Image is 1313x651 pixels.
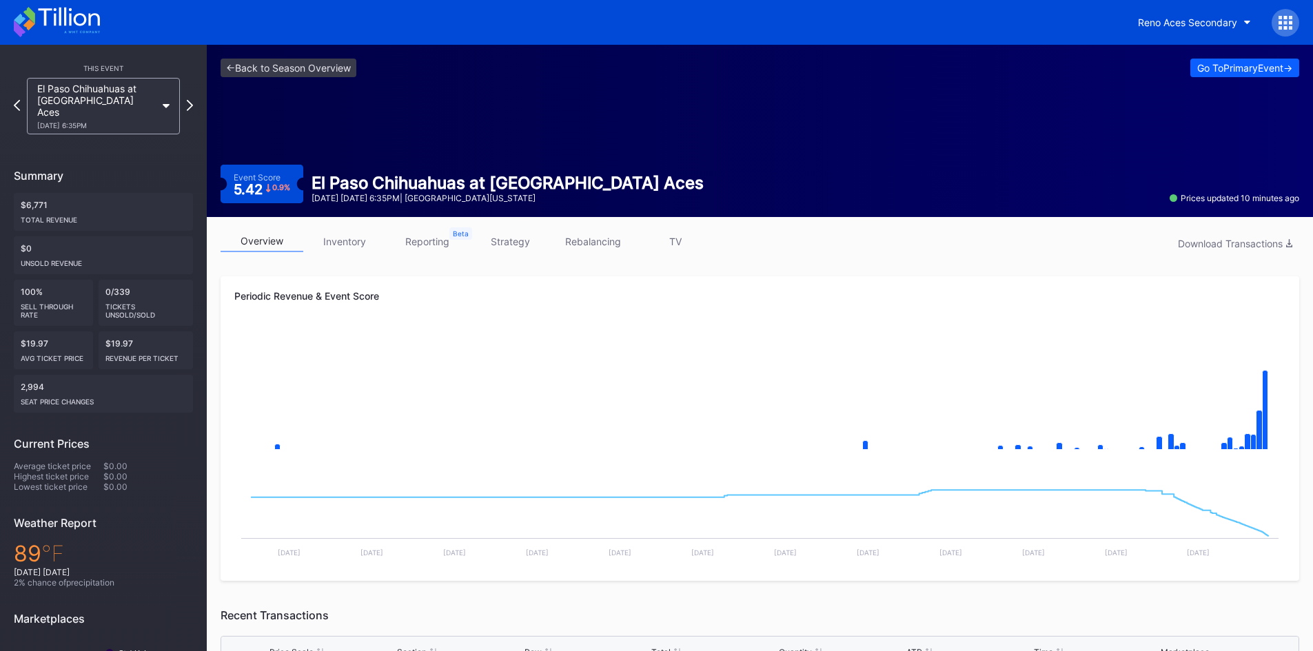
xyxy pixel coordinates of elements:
div: seat price changes [21,392,186,406]
div: $0.00 [103,471,193,482]
div: Periodic Revenue & Event Score [234,290,1285,302]
text: [DATE] [1022,548,1045,557]
text: [DATE] [443,548,466,557]
text: [DATE] [1187,548,1210,557]
div: Highest ticket price [14,471,103,482]
text: [DATE] [939,548,962,557]
div: 0.9 % [272,184,290,192]
text: [DATE] [278,548,301,557]
div: Summary [14,169,193,183]
text: [DATE] [1105,548,1128,557]
a: inventory [303,231,386,252]
div: $0.00 [103,461,193,471]
div: Weather Report [14,516,193,530]
text: [DATE] [857,548,879,557]
div: [DATE] [DATE] 6:35PM | [GEOGRAPHIC_DATA][US_STATE] [312,193,704,203]
div: [DATE] [DATE] [14,567,193,577]
button: Reno Aces Secondary [1128,10,1261,35]
div: 2,994 [14,375,193,413]
div: [DATE] 6:35PM [37,121,156,130]
div: Recent Transactions [221,608,1299,622]
a: <-Back to Season Overview [221,59,356,77]
div: Lowest ticket price [14,482,103,492]
div: Reno Aces Secondary [1138,17,1237,28]
div: 100% [14,280,93,326]
div: El Paso Chihuahuas at [GEOGRAPHIC_DATA] Aces [312,173,704,193]
text: [DATE] [609,548,631,557]
div: 5.42 [234,183,290,196]
div: This Event [14,64,193,72]
div: Download Transactions [1178,238,1292,249]
text: [DATE] [691,548,714,557]
div: Current Prices [14,437,193,451]
div: Go To Primary Event -> [1197,62,1292,74]
div: Event Score [234,172,281,183]
text: [DATE] [360,548,383,557]
div: Tickets Unsold/Sold [105,297,187,319]
div: $0 [14,236,193,274]
div: 89 [14,540,193,567]
div: Average ticket price [14,461,103,471]
a: strategy [469,231,551,252]
div: El Paso Chihuahuas at [GEOGRAPHIC_DATA] Aces [37,83,156,130]
div: Unsold Revenue [21,254,186,267]
a: rebalancing [551,231,634,252]
a: TV [634,231,717,252]
span: ℉ [41,540,64,567]
div: Sell Through Rate [21,297,86,319]
text: [DATE] [526,548,549,557]
div: $19.97 [99,331,194,369]
div: Marketplaces [14,612,193,626]
div: Prices updated 10 minutes ago [1170,193,1299,203]
div: 0/339 [99,280,194,326]
div: Total Revenue [21,210,186,224]
text: [DATE] [774,548,797,557]
div: 2 % chance of precipitation [14,577,193,588]
a: overview [221,231,303,252]
svg: Chart title [234,326,1285,464]
button: Go ToPrimaryEvent-> [1190,59,1299,77]
button: Download Transactions [1171,234,1299,253]
div: Revenue per ticket [105,349,187,362]
a: reporting [386,231,469,252]
div: $6,771 [14,193,193,231]
div: Avg ticket price [21,349,86,362]
div: $0.00 [103,482,193,492]
svg: Chart title [234,464,1285,567]
div: $19.97 [14,331,93,369]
